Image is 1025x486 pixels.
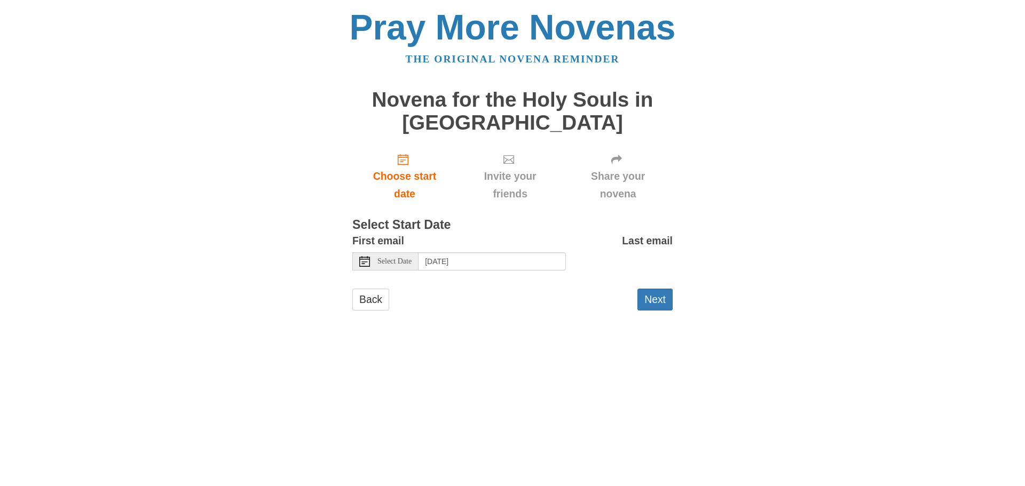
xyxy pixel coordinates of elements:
label: Last email [622,232,673,250]
a: Choose start date [352,145,457,208]
span: Invite your friends [468,168,553,203]
span: Share your novena [574,168,662,203]
label: First email [352,232,404,250]
div: Click "Next" to confirm your start date first. [457,145,563,208]
a: Back [352,289,389,310]
div: Click "Next" to confirm your start date first. [563,145,673,208]
h3: Select Start Date [352,218,673,232]
span: Select Date [377,258,412,265]
h1: Novena for the Holy Souls in [GEOGRAPHIC_DATA] [352,89,673,134]
a: The original novena reminder [406,53,620,65]
a: Pray More Novenas [350,7,676,47]
button: Next [637,289,673,310]
span: Choose start date [363,168,446,203]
